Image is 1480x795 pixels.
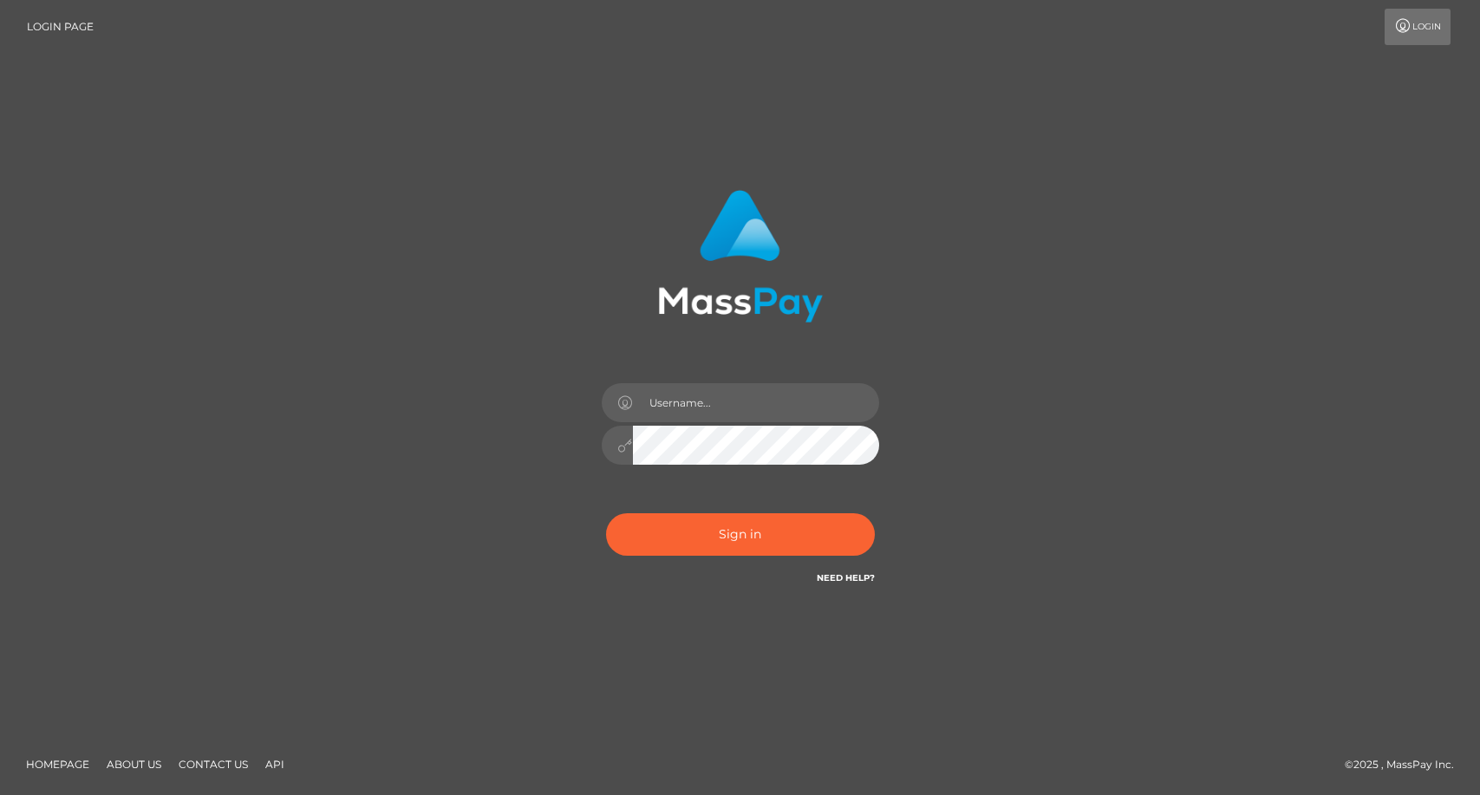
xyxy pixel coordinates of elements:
a: About Us [100,751,168,778]
a: Login [1385,9,1451,45]
a: Login Page [27,9,94,45]
a: API [258,751,291,778]
div: © 2025 , MassPay Inc. [1345,755,1467,774]
img: MassPay Login [658,190,823,323]
a: Contact Us [172,751,255,778]
input: Username... [633,383,879,422]
button: Sign in [606,513,875,556]
a: Need Help? [817,572,875,583]
a: Homepage [19,751,96,778]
